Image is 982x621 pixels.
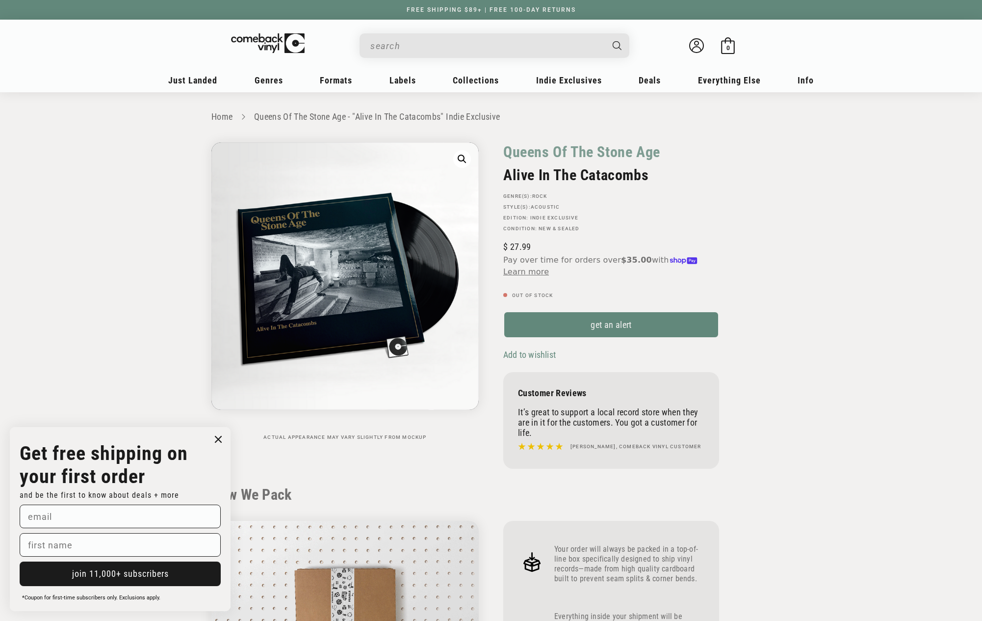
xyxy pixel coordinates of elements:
[20,505,221,528] input: email
[20,533,221,557] input: first name
[397,6,586,13] a: FREE SHIPPING $89+ | FREE 100-DAY RETURNS
[503,242,508,252] span: $
[604,33,631,58] button: Search
[211,434,479,440] p: Actual appearance may vary slightly from mockup
[255,75,283,85] span: Genres
[20,490,179,500] span: and be the first to know about deals + more
[254,111,500,122] a: Queens Of The Stone Age - "Alive In The Catacombs" Indie Exclusive
[503,166,719,184] h2: Alive In The Catacombs
[370,36,603,56] input: When autocomplete results are available use up and down arrows to review and enter to select
[211,142,479,440] media-gallery: Gallery Viewer
[503,242,531,252] span: 27.99
[726,44,730,52] span: 0
[20,442,188,488] strong: Get free shipping on your first order
[503,142,660,162] a: Queens Of The Stone Age
[554,544,704,584] p: Your order will always be packed in a top-of-line box specifically designed to ship vinyl records...
[518,440,563,453] img: star5.svg
[389,75,416,85] span: Labels
[639,75,661,85] span: Deals
[570,443,701,451] h4: [PERSON_NAME], Comeback Vinyl customer
[22,594,160,601] span: *Coupon for first-time subscribers only. Exclusions apply.
[518,548,546,576] img: Frame_4.png
[503,349,559,360] button: Add to wishlist
[453,75,499,85] span: Collections
[531,204,560,210] a: Acoustic
[211,110,771,124] nav: breadcrumbs
[698,75,761,85] span: Everything Else
[532,193,547,199] a: Rock
[530,215,578,220] a: Indie Exclusive
[211,111,233,122] a: Home
[168,75,217,85] span: Just Landed
[503,215,719,221] p: Edition:
[320,75,352,85] span: Formats
[503,193,719,199] p: GENRE(S):
[503,293,719,298] p: Out of stock
[518,407,704,438] p: It’s great to support a local record store when they are in it for the customers. You got a custo...
[518,388,704,398] p: Customer Reviews
[360,33,629,58] div: Search
[503,226,719,232] p: Condition: New & Sealed
[211,486,771,504] h2: How We Pack
[503,204,719,210] p: STYLE(S):
[503,350,556,360] span: Add to wishlist
[20,562,221,586] button: join 11,000+ subscribers
[798,75,814,85] span: Info
[536,75,602,85] span: Indie Exclusives
[503,311,719,338] a: get an alert
[211,432,226,447] button: Close dialog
